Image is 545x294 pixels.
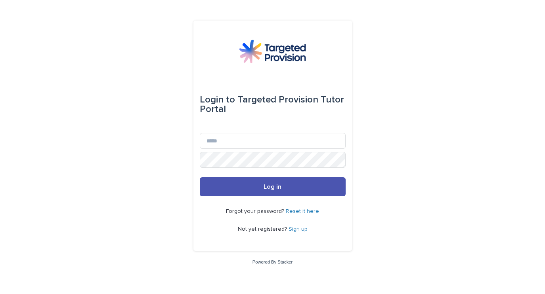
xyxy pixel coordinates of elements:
span: Forgot your password? [226,209,286,214]
a: Powered By Stacker [252,260,293,264]
img: M5nRWzHhSzIhMunXDL62 [239,40,306,63]
a: Sign up [289,226,308,232]
button: Log in [200,177,346,196]
span: Not yet registered? [238,226,289,232]
a: Reset it here [286,209,319,214]
div: Targeted Provision Tutor Portal [200,89,346,120]
span: Log in [264,184,281,190]
span: Login to [200,95,235,104]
